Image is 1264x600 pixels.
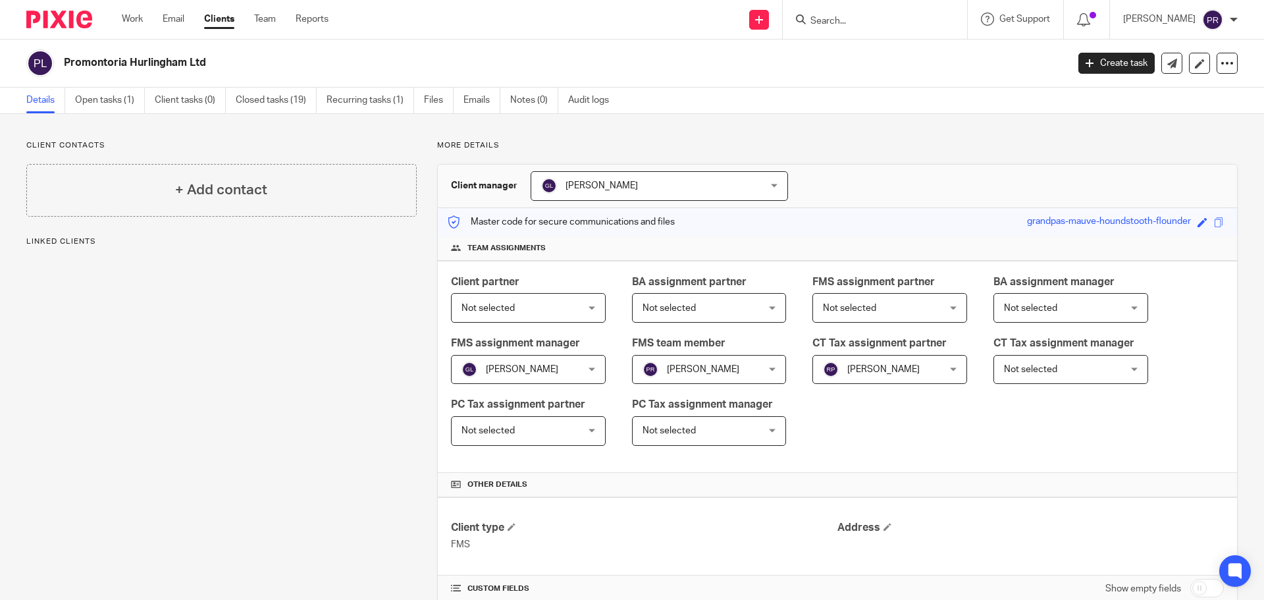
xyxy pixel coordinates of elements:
span: [PERSON_NAME] [847,365,920,374]
span: Team assignments [467,243,546,254]
a: Audit logs [568,88,619,113]
p: Client contacts [26,140,417,151]
h3: Client manager [451,179,517,192]
img: Pixie [26,11,92,28]
span: Not selected [643,426,696,435]
span: Other details [467,479,527,490]
span: Not selected [823,304,876,313]
a: Details [26,88,65,113]
a: Create task [1078,53,1155,74]
img: svg%3E [541,178,557,194]
h2: Promontoria Hurlingham Ltd [64,56,860,70]
a: Open tasks (1) [75,88,145,113]
span: FMS team member [632,338,725,348]
img: svg%3E [26,49,54,77]
span: FMS assignment manager [451,338,580,348]
span: BA assignment partner [632,277,747,287]
span: Get Support [999,14,1050,24]
div: grandpas-mauve-houndstooth-flounder [1027,215,1191,230]
a: Files [424,88,454,113]
span: Not selected [461,304,515,313]
span: Not selected [1004,304,1057,313]
span: [PERSON_NAME] [486,365,558,374]
a: Email [163,13,184,26]
p: [PERSON_NAME] [1123,13,1196,26]
span: PC Tax assignment partner [451,399,585,410]
span: CT Tax assignment partner [812,338,947,348]
h4: CUSTOM FIELDS [451,584,837,594]
span: [PERSON_NAME] [667,365,739,374]
img: svg%3E [461,362,477,377]
h4: Address [837,521,1224,535]
a: Notes (0) [510,88,558,113]
input: Search [809,16,928,28]
span: Not selected [461,426,515,435]
h4: + Add contact [175,180,267,200]
a: Clients [204,13,234,26]
a: Team [254,13,276,26]
p: Linked clients [26,236,417,247]
p: Master code for secure communications and files [448,215,675,229]
p: FMS [451,538,837,551]
span: Not selected [1004,365,1057,374]
a: Recurring tasks (1) [327,88,414,113]
span: PC Tax assignment manager [632,399,773,410]
a: Closed tasks (19) [236,88,317,113]
a: Emails [463,88,500,113]
label: Show empty fields [1105,582,1181,595]
img: svg%3E [643,362,658,377]
span: Not selected [643,304,696,313]
a: Work [122,13,143,26]
a: Client tasks (0) [155,88,226,113]
span: [PERSON_NAME] [566,181,638,190]
a: Reports [296,13,329,26]
img: svg%3E [823,362,839,377]
span: BA assignment manager [993,277,1115,287]
span: CT Tax assignment manager [993,338,1134,348]
p: More details [437,140,1238,151]
span: FMS assignment partner [812,277,935,287]
span: Client partner [451,277,519,287]
h4: Client type [451,521,837,535]
img: svg%3E [1202,9,1223,30]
